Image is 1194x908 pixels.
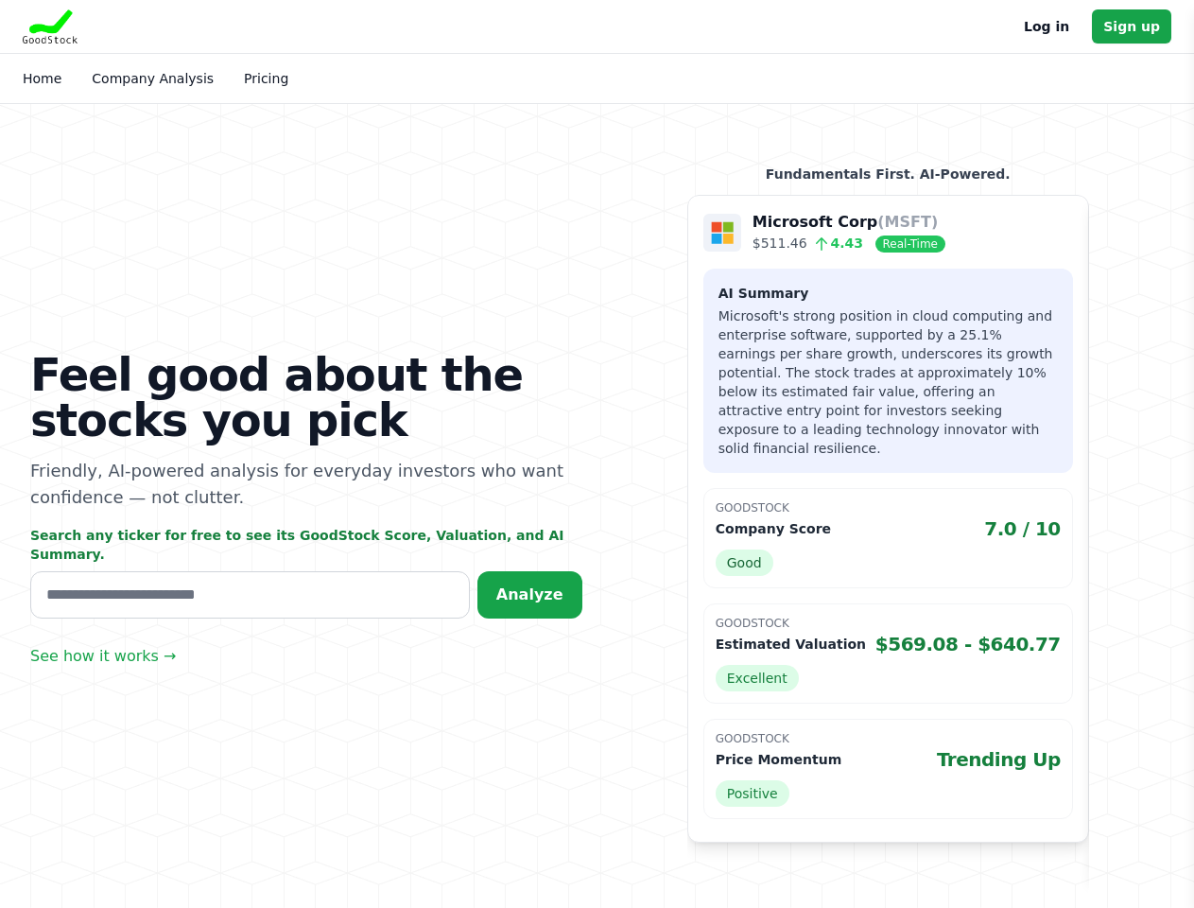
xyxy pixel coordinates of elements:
span: Real-Time [875,236,945,253]
p: Price Momentum [716,750,841,769]
span: $569.08 - $640.77 [875,631,1061,657]
p: GoodStock [716,500,1061,515]
a: Log in [1024,15,1069,38]
img: Goodstock Logo [23,9,78,44]
span: Excellent [716,665,799,691]
p: GoodStock [716,731,1061,746]
a: See how it works → [30,645,176,668]
span: Good [716,550,773,576]
h3: AI Summary [718,284,1058,303]
p: Fundamentals First. AI-Powered. [687,165,1089,183]
span: Trending Up [937,746,1061,773]
button: Analyze [477,571,582,619]
span: Positive [716,780,789,807]
span: (MSFT) [877,213,938,231]
a: Sign up [1092,9,1171,44]
p: Search any ticker for free to see its GoodStock Score, Valuation, and AI Summary. [30,526,582,564]
p: Friendly, AI-powered analysis for everyday investors who want confidence — not clutter. [30,458,582,511]
p: GoodStock [716,616,1061,631]
a: Home [23,71,61,86]
a: Company Logo Microsoft Corp(MSFT) $511.46 4.43 Real-Time AI Summary Microsoft's strong position i... [687,195,1089,843]
span: 4.43 [807,236,863,251]
p: Company Score [716,519,831,538]
span: 7.0 / 10 [984,515,1061,542]
p: Estimated Valuation [716,635,866,654]
span: Analyze [496,585,563,603]
p: Microsoft Corp [753,211,945,234]
p: Microsoft's strong position in cloud computing and enterprise software, supported by a 25.1% earn... [718,306,1058,458]
img: Company Logo [703,214,741,252]
h1: Feel good about the stocks you pick [30,352,582,443]
a: Company Analysis [92,71,214,86]
a: Pricing [244,71,288,86]
p: $511.46 [753,234,945,253]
